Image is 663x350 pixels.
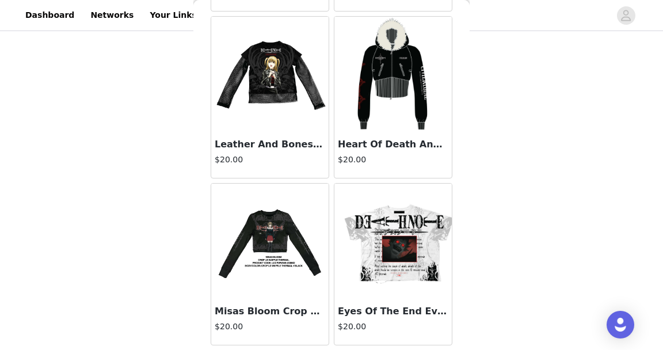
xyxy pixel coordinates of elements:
[215,138,325,151] h3: Leather And Bones Hellveil [PERSON_NAME]
[83,2,140,28] a: Networks
[211,204,329,278] img: Misas Bloom Crop LS Waffle Thermal
[620,6,631,25] div: avatar
[143,2,204,28] a: Your Links
[356,17,429,132] img: Heart Of Death Angel Fur Zip Up
[334,198,452,284] img: Eyes Of The End Everyday Basic Tee
[215,321,325,333] h4: $20.00
[607,311,634,338] div: Open Intercom Messenger
[215,305,325,318] h3: Misas Bloom Crop LS Waffle Thermal
[338,321,448,333] h4: $20.00
[215,154,325,166] h4: $20.00
[338,138,448,151] h3: Heart Of Death Angel Fur Zip Up
[18,2,81,28] a: Dashboard
[338,305,448,318] h3: Eyes Of The End Everyday Basic Tee
[211,37,329,112] img: Leather And Bones Hellveil Mesh Twofer
[338,154,448,166] h4: $20.00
